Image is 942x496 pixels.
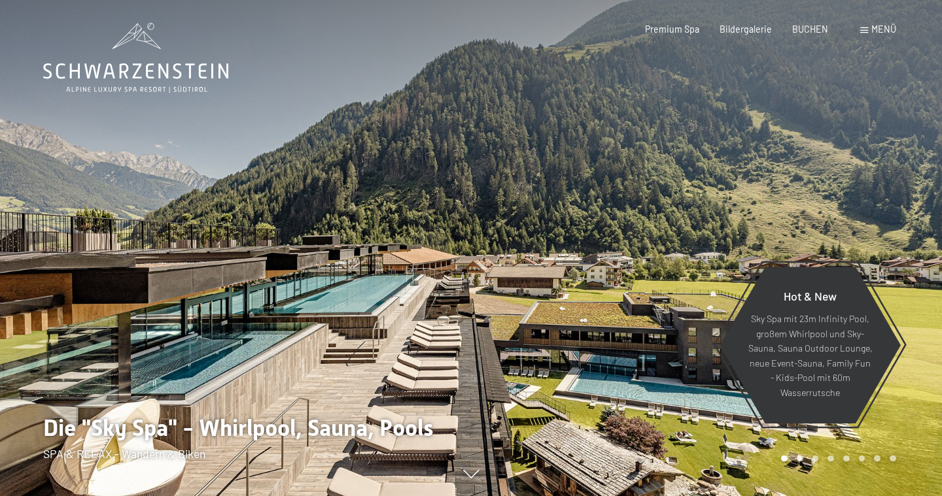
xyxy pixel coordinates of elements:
div: Carousel Page 2 [797,455,803,462]
div: Carousel Page 1 (Current Slide) [781,455,788,462]
a: Bildergalerie [720,24,772,35]
span: Hot & New [784,289,837,303]
div: Carousel Page 4 [828,455,834,462]
div: Carousel Page 6 [859,455,865,462]
div: Carousel Pagination [776,455,896,462]
div: Carousel Page 8 [890,455,896,462]
span: Menü [871,24,896,35]
div: Carousel Page 3 [812,455,819,462]
a: Hot & New Sky Spa mit 23m Infinity Pool, großem Whirlpool und Sky-Sauna, Sauna Outdoor Lounge, ne... [719,266,901,424]
div: Carousel Page 7 [874,455,881,462]
div: Carousel Page 5 [843,455,850,462]
a: BUCHEN [792,24,828,35]
p: Sky Spa mit 23m Infinity Pool, großem Whirlpool und Sky-Sauna, Sauna Outdoor Lounge, neue Event-S... [748,312,873,401]
a: Premium Spa [645,24,699,35]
